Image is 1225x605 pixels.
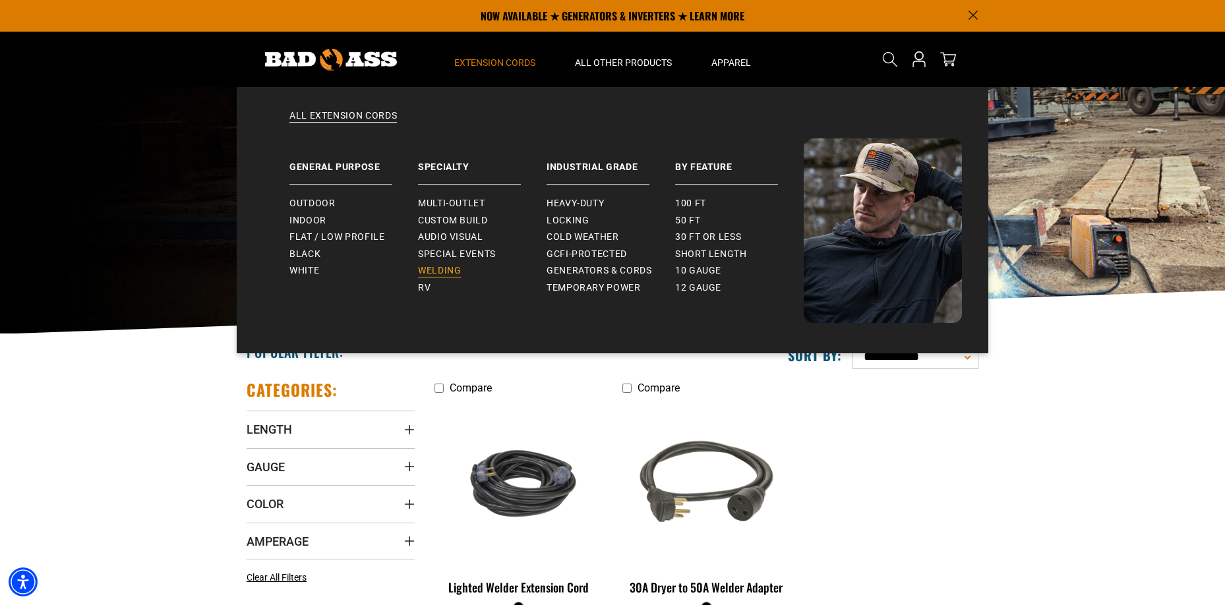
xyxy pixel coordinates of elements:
a: Flat / Low Profile [289,229,418,246]
summary: Extension Cords [434,32,555,87]
a: Welding [418,262,547,279]
a: Temporary Power [547,279,675,297]
a: 12 gauge [675,279,804,297]
a: Special Events [418,246,547,263]
span: Heavy-Duty [547,198,604,210]
img: black [623,407,789,559]
a: 50 ft [675,212,804,229]
a: Generators & Cords [547,262,675,279]
span: Length [247,422,292,437]
summary: Gauge [247,448,415,485]
a: Specialty [418,138,547,185]
span: All Other Products [575,57,672,69]
span: Cold Weather [547,231,619,243]
label: Sort by: [788,347,842,364]
img: Bad Ass Extension Cords [265,49,397,71]
summary: Length [247,411,415,447]
img: black [436,432,602,534]
span: Compare [450,382,492,394]
a: Cold Weather [547,229,675,246]
div: 30A Dryer to 50A Welder Adapter [622,581,791,593]
a: White [289,262,418,279]
summary: Search [880,49,901,70]
span: RV [418,282,431,294]
span: 10 gauge [675,265,721,277]
a: Open this option [909,32,930,87]
span: 12 gauge [675,282,721,294]
summary: All Other Products [555,32,692,87]
a: black Lighted Welder Extension Cord [434,401,603,601]
a: GCFI-Protected [547,246,675,263]
span: Short Length [675,248,747,260]
a: Custom Build [418,212,547,229]
a: Industrial Grade [547,138,675,185]
span: Apparel [711,57,751,69]
span: 30 ft or less [675,231,741,243]
span: Gauge [247,459,285,475]
a: black 30A Dryer to 50A Welder Adapter [622,401,791,601]
span: Outdoor [289,198,335,210]
span: Special Events [418,248,496,260]
span: Color [247,496,284,511]
summary: Amperage [247,523,415,560]
span: Extension Cords [454,57,535,69]
a: RV [418,279,547,297]
span: Clear All Filters [247,572,307,583]
a: General Purpose [289,138,418,185]
span: Indoor [289,215,326,227]
a: 30 ft or less [675,229,804,246]
a: Black [289,246,418,263]
span: 50 ft [675,215,700,227]
span: GCFI-Protected [547,248,627,260]
span: Compare [638,382,680,394]
a: Short Length [675,246,804,263]
a: All Extension Cords [263,109,962,138]
h2: Categories: [247,380,338,400]
a: Clear All Filters [247,571,312,585]
a: cart [938,51,959,67]
a: Heavy-Duty [547,195,675,212]
h2: Popular Filter: [247,343,344,360]
a: By Feature [675,138,804,185]
span: Temporary Power [547,282,641,294]
span: Flat / Low Profile [289,231,385,243]
a: Outdoor [289,195,418,212]
span: Audio Visual [418,231,483,243]
div: Accessibility Menu [9,567,38,596]
span: Custom Build [418,215,488,227]
span: 100 ft [675,198,706,210]
span: White [289,265,319,277]
a: Audio Visual [418,229,547,246]
span: Welding [418,265,461,277]
img: Bad Ass Extension Cords [804,138,962,323]
a: Multi-Outlet [418,195,547,212]
summary: Color [247,485,415,522]
span: Generators & Cords [547,265,652,277]
span: Black [289,248,320,260]
span: Multi-Outlet [418,198,485,210]
a: Locking [547,212,675,229]
summary: Apparel [692,32,771,87]
span: Amperage [247,534,309,549]
a: Indoor [289,212,418,229]
div: Lighted Welder Extension Cord [434,581,603,593]
span: Locking [547,215,589,227]
a: 10 gauge [675,262,804,279]
a: 100 ft [675,195,804,212]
